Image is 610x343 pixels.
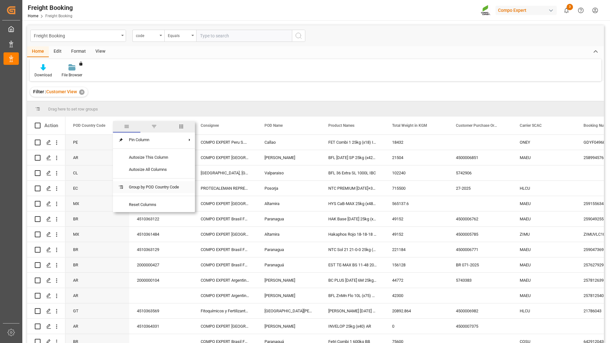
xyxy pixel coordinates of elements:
div: COMPO EXPERT [GEOGRAPHIC_DATA] SRL [193,150,257,165]
div: 21504 [384,150,448,165]
button: open menu [30,30,126,42]
div: Press SPACE to select this row. [27,242,65,257]
div: HLCU [512,303,576,318]
div: 5743383 [448,273,512,288]
div: [GEOGRAPHIC_DATA][PERSON_NAME] [257,303,321,318]
div: 2000000104 [129,273,193,288]
div: 44772 [384,273,448,288]
div: CL [65,165,129,180]
div: Fitoquímicos y Fertilizantes Especi [193,303,257,318]
div: Paranaguá [257,257,321,272]
div: Callao [257,135,321,150]
div: 4510363129 [129,242,193,257]
button: Compo Expert [495,4,559,16]
div: 5742906 [448,165,512,180]
div: GT [65,303,129,318]
div: [PERSON_NAME] [257,319,321,334]
div: 4500006851 [448,150,512,165]
div: 4510363569 [129,303,193,318]
div: View [91,46,110,57]
div: BFL ZnMn Flo 10L (x75) LHM WW (LS) [321,288,384,303]
button: show 3 new notifications [559,3,574,18]
span: Total Weight in KGM [392,123,427,128]
span: columns [167,121,195,133]
div: COMPO EXPERT Brasil Fert. Ltda, CE_BRASIL [193,257,257,272]
div: 4500006771 [448,242,512,257]
div: Press SPACE to select this row. [27,196,65,211]
div: Compo Expert [495,6,557,15]
div: 42300 [384,288,448,303]
div: 0 [384,319,448,334]
span: POD Name [264,123,283,128]
div: 20892.864 [384,303,448,318]
span: Customer View [46,89,77,94]
button: Help Center [574,3,588,18]
div: 27-2025 [448,181,512,196]
div: COMPO EXPERT Peru S.R.L., CE_PERU [193,135,257,150]
span: Autosize All Columns [124,164,184,176]
div: Download [34,72,52,78]
div: [PERSON_NAME] [257,150,321,165]
button: open menu [164,30,196,42]
div: BR [65,242,129,257]
div: Press SPACE to select this row. [27,319,65,334]
div: COMPO EXPERT Brasil Fert. Ltda [193,242,257,257]
div: HLCU [512,181,576,196]
div: Press SPACE to select this row. [27,150,65,165]
div: Paranagua [257,242,321,257]
button: open menu [132,30,164,42]
div: [PERSON_NAME] [257,288,321,303]
div: Press SPACE to select this row. [27,135,65,150]
div: 4500006982 [448,303,512,318]
div: 4500007375 [448,319,512,334]
div: AR [65,150,129,165]
div: BFL 36 Extra SL 1000L IBC [321,165,384,180]
div: Press SPACE to select this row. [27,181,65,196]
div: AR [65,319,129,334]
span: Product Names [328,123,354,128]
span: Carrier SCAC [520,123,542,128]
span: Consignee [201,123,219,128]
div: Altamira [257,196,321,211]
div: BFL [DATE] SP 25kg (x42) INT MSE [321,150,384,165]
div: Equals [168,31,190,39]
a: Home [28,14,38,18]
div: Press SPACE to select this row. [27,257,65,273]
div: Paranagua [257,211,321,226]
div: 4510364331 [129,319,193,334]
div: [PERSON_NAME] [257,273,321,288]
div: 102240 [384,165,448,180]
div: 221184 [384,242,448,257]
div: Edit [49,46,66,57]
div: Hakaphos Rojo 18-18-18 - 25kg [321,227,384,242]
div: Action [44,123,58,128]
div: EST TE-MAX BS 11-48 20kg (x56) INT MTO [321,257,384,272]
div: 18432 [384,135,448,150]
div: 156128 [384,257,448,272]
div: EC [65,181,129,196]
div: 49152 [384,227,448,242]
div: MAEU [512,273,576,288]
div: INVELOP 25kg (x40) AR [321,319,384,334]
div: MAEU [512,196,576,211]
div: PROTECALEMAN REPRESENTACIONES, Químicas PROTEC S.A. [193,181,257,196]
span: Group by POD Country Code [124,181,184,193]
div: HAK Base [DATE] 25kg (x48) BR [321,211,384,226]
div: COMPO EXPERT Argentina SRL, CE_ARGENTINA [193,273,257,288]
div: NTC Sol 21 21-0-0 25kg (x48) WW [321,242,384,257]
div: MAEU [512,150,576,165]
div: 49152 [384,211,448,226]
div: BR 071-2025 [448,257,512,272]
div: code [136,31,158,39]
div: PE [65,135,129,150]
div: ONEY [512,135,576,150]
span: 3 [567,4,573,10]
div: Press SPACE to select this row. [27,211,65,227]
div: Press SPACE to select this row. [27,165,65,181]
div: MX [65,227,129,242]
div: Format [66,46,91,57]
div: BR [65,211,129,226]
button: search button [292,30,305,42]
img: Screenshot%202023-09-29%20at%2010.02.21.png_1712312052.png [481,5,491,16]
div: [GEOGRAPHIC_DATA], [GEOGRAPHIC_DATA] [193,165,257,180]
